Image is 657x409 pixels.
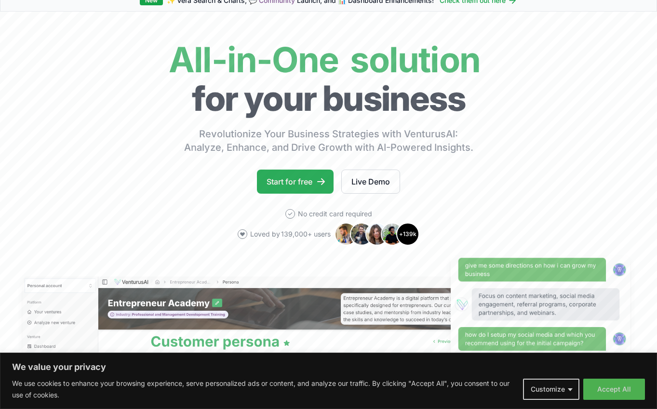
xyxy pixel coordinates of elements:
img: Avatar 4 [381,223,404,246]
a: Live Demo [341,170,400,194]
img: Avatar 1 [335,223,358,246]
button: Customize [523,379,579,400]
button: Accept All [583,379,645,400]
img: Avatar 2 [350,223,373,246]
p: We use cookies to enhance your browsing experience, serve personalized ads or content, and analyz... [12,378,516,401]
img: Avatar 3 [365,223,389,246]
p: We value your privacy [12,361,645,373]
a: Start for free [257,170,334,194]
